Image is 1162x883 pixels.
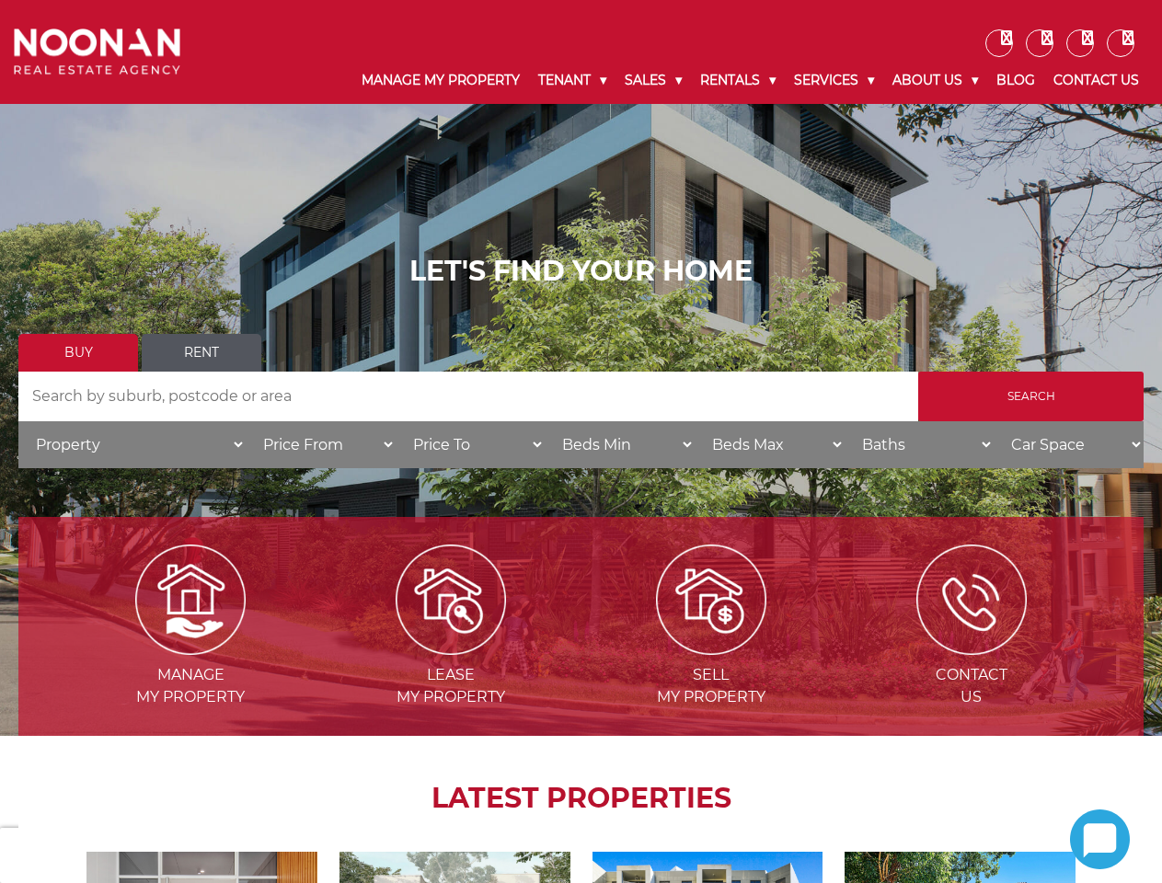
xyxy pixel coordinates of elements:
a: Blog [987,57,1044,104]
a: Sellmy Property [583,590,840,705]
a: About Us [883,57,987,104]
span: Manage my Property [63,664,319,708]
span: Lease my Property [323,664,580,708]
input: Search by suburb, postcode or area [18,372,918,421]
h2: LATEST PROPERTIES [64,782,1098,815]
a: Services [785,57,883,104]
input: Search [918,372,1144,421]
img: Noonan Real Estate Agency [14,29,180,75]
span: Contact Us [843,664,1099,708]
a: Managemy Property [63,590,319,705]
a: Manage My Property [352,57,529,104]
a: Rentals [691,57,785,104]
a: Rent [142,334,261,372]
a: Buy [18,334,138,372]
h1: LET'S FIND YOUR HOME [18,255,1144,288]
a: Contact Us [1044,57,1148,104]
a: Leasemy Property [323,590,580,705]
img: Sell my property [656,545,766,655]
img: Lease my property [396,545,506,655]
img: ICONS [916,545,1027,655]
span: Sell my Property [583,664,840,708]
a: Sales [616,57,691,104]
a: ContactUs [843,590,1099,705]
a: Tenant [529,57,616,104]
img: Manage my Property [135,545,246,655]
